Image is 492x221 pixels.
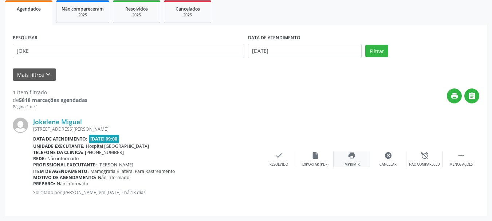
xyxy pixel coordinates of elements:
[98,174,129,181] span: Não informado
[348,151,356,159] i: print
[379,162,397,167] div: Cancelar
[62,6,104,12] span: Não compareceram
[302,162,328,167] div: Exportar (PDF)
[125,6,148,12] span: Resolvidos
[169,12,206,18] div: 2025
[85,149,124,155] span: [PHONE_NUMBER]
[384,151,392,159] i: cancel
[33,168,89,174] b: Item de agendamento:
[269,162,288,167] div: Resolvido
[248,32,300,44] label: DATA DE ATENDIMENTO
[176,6,200,12] span: Cancelados
[33,162,97,168] b: Profissional executante:
[13,118,28,133] img: img
[450,92,458,100] i: print
[275,151,283,159] i: check
[118,12,155,18] div: 2025
[33,136,87,142] b: Data de atendimento:
[98,162,133,168] span: [PERSON_NAME]
[33,149,83,155] b: Telefone da clínica:
[33,174,97,181] b: Motivo de agendamento:
[44,71,52,79] i: keyboard_arrow_down
[19,96,87,103] strong: 5818 marcações agendadas
[33,126,261,132] div: [STREET_ADDRESS][PERSON_NAME]
[409,162,440,167] div: Não compareceu
[47,155,79,162] span: Não informado
[33,143,84,149] b: Unidade executante:
[13,32,38,44] label: PESQUISAR
[62,12,104,18] div: 2025
[33,189,261,196] p: Solicitado por [PERSON_NAME] em [DATE] - há 13 dias
[90,168,175,174] span: Mamografia Bilateral Para Rastreamento
[13,104,87,110] div: Página 1 de 1
[57,181,88,187] span: Não informado
[457,151,465,159] i: 
[13,88,87,96] div: 1 item filtrado
[365,45,388,57] button: Filtrar
[343,162,360,167] div: Imprimir
[468,92,476,100] i: 
[421,151,429,159] i: alarm_off
[447,88,462,103] button: print
[248,44,362,58] input: Selecione um intervalo
[311,151,319,159] i: insert_drive_file
[449,162,473,167] div: Menos ações
[17,6,41,12] span: Agendados
[33,118,82,126] a: Jokelene Miguel
[464,88,479,103] button: 
[86,143,149,149] span: Hospital [GEOGRAPHIC_DATA]
[33,155,46,162] b: Rede:
[89,135,119,143] span: [DATE] 09:00
[13,68,56,81] button: Mais filtroskeyboard_arrow_down
[33,181,55,187] b: Preparo:
[13,96,87,104] div: de
[13,44,244,58] input: Nome, CNS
